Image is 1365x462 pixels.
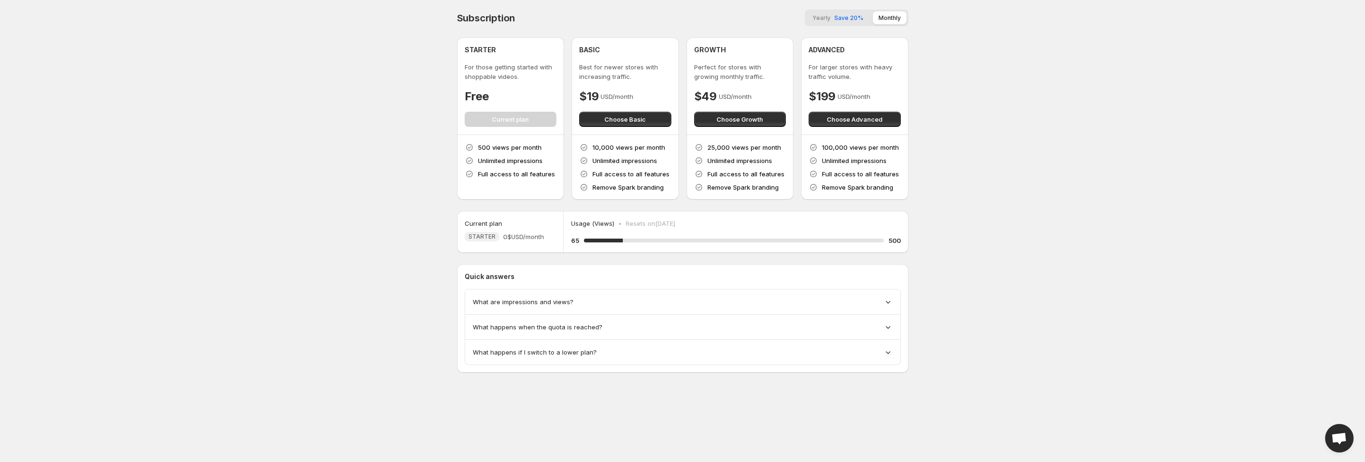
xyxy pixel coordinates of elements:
[822,183,893,192] p: Remove Spark branding
[592,183,664,192] p: Remove Spark branding
[809,62,901,81] p: For larger stores with heavy traffic volume.
[604,115,646,124] span: Choose Basic
[807,11,869,24] button: YearlySave 20%
[457,12,515,24] h4: Subscription
[827,115,882,124] span: Choose Advanced
[694,45,726,55] h4: GROWTH
[592,169,669,179] p: Full access to all features
[888,236,901,245] h5: 500
[809,45,845,55] h4: ADVANCED
[465,272,901,281] p: Quick answers
[579,45,600,55] h4: BASIC
[707,183,779,192] p: Remove Spark branding
[707,156,772,165] p: Unlimited impressions
[592,143,665,152] p: 10,000 views per month
[822,156,887,165] p: Unlimited impressions
[473,297,573,307] span: What are impressions and views?
[571,219,614,228] p: Usage (Views)
[694,62,786,81] p: Perfect for stores with growing monthly traffic.
[601,92,633,101] p: USD/month
[478,143,542,152] p: 500 views per month
[468,233,496,241] span: STARTER
[834,14,863,21] span: Save 20%
[873,11,907,24] button: Monthly
[618,219,622,228] p: •
[465,219,502,228] h5: Current plan
[694,89,717,104] h4: $49
[465,89,489,104] h4: Free
[478,169,555,179] p: Full access to all features
[822,169,899,179] p: Full access to all features
[812,14,830,21] span: Yearly
[579,89,599,104] h4: $19
[592,156,657,165] p: Unlimited impressions
[1325,424,1354,452] div: Open chat
[707,169,784,179] p: Full access to all features
[719,92,752,101] p: USD/month
[473,347,597,357] span: What happens if I switch to a lower plan?
[822,143,899,152] p: 100,000 views per month
[707,143,781,152] p: 25,000 views per month
[465,45,496,55] h4: STARTER
[579,112,671,127] button: Choose Basic
[809,112,901,127] button: Choose Advanced
[716,115,763,124] span: Choose Growth
[465,62,557,81] p: For those getting started with shoppable videos.
[571,236,579,245] h5: 65
[478,156,543,165] p: Unlimited impressions
[579,62,671,81] p: Best for newer stores with increasing traffic.
[838,92,870,101] p: USD/month
[809,89,836,104] h4: $199
[694,112,786,127] button: Choose Growth
[473,322,602,332] span: What happens when the quota is reached?
[503,232,544,241] span: 0$ USD/month
[626,219,675,228] p: Resets on [DATE]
